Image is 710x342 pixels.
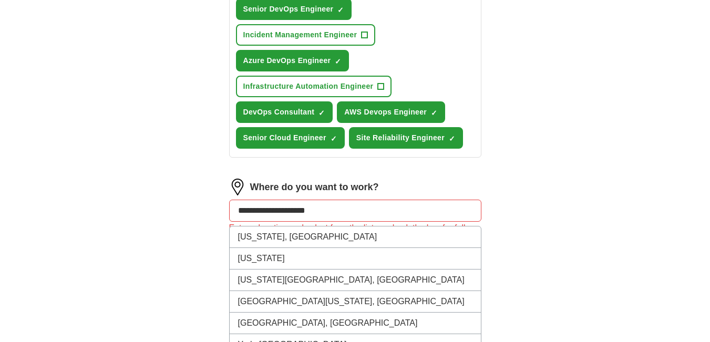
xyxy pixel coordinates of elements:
div: Enter a location and select from the list, or check the box for fully remote roles [229,222,481,247]
span: ✓ [431,109,437,117]
span: ✓ [331,134,337,143]
button: Site Reliability Engineer✓ [349,127,463,149]
span: ✓ [335,57,341,66]
span: Incident Management Engineer [243,29,357,40]
span: DevOps Consultant [243,107,315,118]
span: Senior Cloud Engineer [243,132,326,143]
button: Azure DevOps Engineer✓ [236,50,349,71]
li: [US_STATE] [230,248,481,270]
label: Where do you want to work? [250,180,379,194]
button: DevOps Consultant✓ [236,101,333,123]
li: [GEOGRAPHIC_DATA], [GEOGRAPHIC_DATA] [230,313,481,334]
button: Incident Management Engineer [236,24,376,46]
button: AWS Devops Engineer✓ [337,101,445,123]
span: Senior DevOps Engineer [243,4,334,15]
span: Site Reliability Engineer [356,132,445,143]
span: ✓ [337,6,344,14]
span: Azure DevOps Engineer [243,55,331,66]
img: location.png [229,179,246,195]
button: Infrastructure Automation Engineer [236,76,392,97]
li: [GEOGRAPHIC_DATA][US_STATE], [GEOGRAPHIC_DATA] [230,291,481,313]
button: Senior Cloud Engineer✓ [236,127,345,149]
span: ✓ [318,109,325,117]
span: ✓ [449,134,455,143]
span: Infrastructure Automation Engineer [243,81,374,92]
span: AWS Devops Engineer [344,107,427,118]
li: [US_STATE][GEOGRAPHIC_DATA], [GEOGRAPHIC_DATA] [230,270,481,291]
li: [US_STATE], [GEOGRAPHIC_DATA] [230,226,481,248]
